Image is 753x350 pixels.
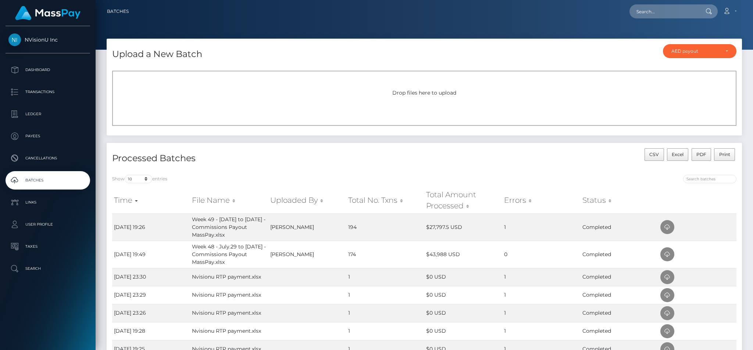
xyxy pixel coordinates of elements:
[683,175,736,183] input: Search batches
[502,187,580,213] th: Errors: activate to sort column ascending
[8,131,87,142] p: Payees
[6,127,90,145] a: Payees
[112,241,190,268] td: [DATE] 19:49
[581,322,659,340] td: Completed
[6,149,90,167] a: Cancellations
[8,263,87,274] p: Search
[268,241,346,268] td: [PERSON_NAME]
[112,48,202,61] h4: Upload a New Batch
[6,193,90,212] a: Links
[8,197,87,208] p: Links
[696,152,706,157] span: PDF
[346,241,424,268] td: 174
[346,322,424,340] td: 1
[112,213,190,241] td: [DATE] 19:26
[6,83,90,101] a: Transactions
[190,241,268,268] td: Week 48 - July.29 to [DATE] - Commissions Payout MassPay.xlsx
[268,213,346,241] td: [PERSON_NAME]
[424,241,502,268] td: $43,988 USD
[667,148,689,161] button: Excel
[112,322,190,340] td: [DATE] 19:28
[190,268,268,286] td: Nvisionu RTP payment.xlsx
[125,175,152,183] select: Showentries
[190,322,268,340] td: Nvisionu RTP payment.xlsx
[8,109,87,120] p: Ledger
[107,4,129,19] a: Batches
[424,286,502,304] td: $0 USD
[6,215,90,234] a: User Profile
[719,152,730,157] span: Print
[663,44,736,58] button: AED payout
[112,187,190,213] th: Time: activate to sort column ascending
[581,286,659,304] td: Completed
[581,241,659,268] td: Completed
[8,33,21,46] img: NVisionU Inc
[346,304,424,322] td: 1
[424,322,502,340] td: $0 USD
[424,304,502,322] td: $0 USD
[8,153,87,164] p: Cancellations
[502,268,580,286] td: 1
[15,6,81,20] img: MassPay Logo
[112,268,190,286] td: [DATE] 23:30
[190,213,268,241] td: Week 49 - [DATE] to [DATE] - Commissions Payout MassPay.xlsx
[8,86,87,98] p: Transactions
[112,152,419,165] h4: Processed Batches
[8,241,87,252] p: Taxes
[502,304,580,322] td: 1
[112,175,167,183] label: Show entries
[6,61,90,79] a: Dashboard
[672,152,684,157] span: Excel
[581,213,659,241] td: Completed
[6,36,90,43] span: NVisionU Inc
[190,304,268,322] td: Nvisionu RTP payment.xlsx
[346,187,424,213] th: Total No. Txns: activate to sort column ascending
[112,304,190,322] td: [DATE] 23:26
[581,187,659,213] th: Status: activate to sort column ascending
[112,286,190,304] td: [DATE] 23:29
[8,175,87,186] p: Batches
[629,4,699,18] input: Search...
[424,213,502,241] td: $27,797.5 USD
[692,148,711,161] button: PDF
[190,187,268,213] th: File Name: activate to sort column ascending
[392,89,456,96] span: Drop files here to upload
[502,322,580,340] td: 1
[424,268,502,286] td: $0 USD
[190,286,268,304] td: Nvisionu RTP payment.xlsx
[502,213,580,241] td: 1
[424,187,502,213] th: Total Amount Processed: activate to sort column ascending
[6,237,90,256] a: Taxes
[6,171,90,190] a: Batches
[671,48,720,54] div: AED payout
[581,304,659,322] td: Completed
[346,213,424,241] td: 194
[649,152,659,157] span: CSV
[645,148,664,161] button: CSV
[581,268,659,286] td: Completed
[346,268,424,286] td: 1
[268,187,346,213] th: Uploaded By: activate to sort column ascending
[714,148,735,161] button: Print
[346,286,424,304] td: 1
[8,219,87,230] p: User Profile
[6,105,90,123] a: Ledger
[502,241,580,268] td: 0
[502,286,580,304] td: 1
[6,259,90,278] a: Search
[8,64,87,75] p: Dashboard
